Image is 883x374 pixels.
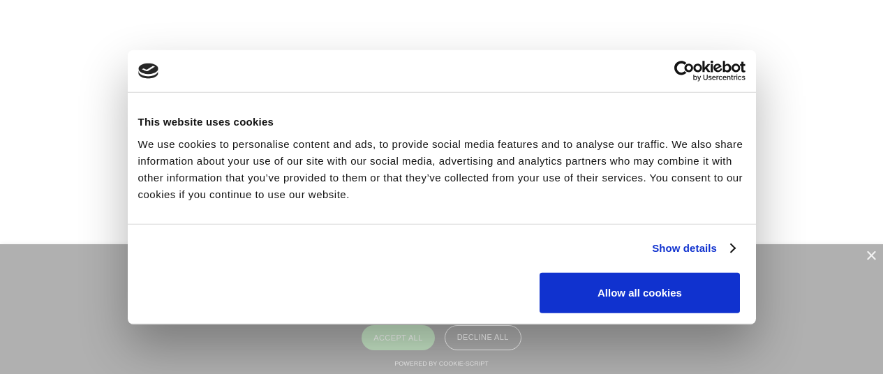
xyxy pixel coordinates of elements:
[866,251,876,262] div: ×
[138,135,745,202] div: We use cookies to personalise content and ads, to provide social media features and to analyse ou...
[362,325,434,350] div: Accept all
[652,240,734,257] a: Show details
[445,325,521,350] div: Decline all
[138,63,159,79] img: logo
[394,360,488,367] a: Powered by cookie-script
[138,114,745,130] div: This website uses cookies
[540,272,740,313] button: Allow all cookies
[623,61,745,82] a: Usercentrics Cookiebot - opens in a new window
